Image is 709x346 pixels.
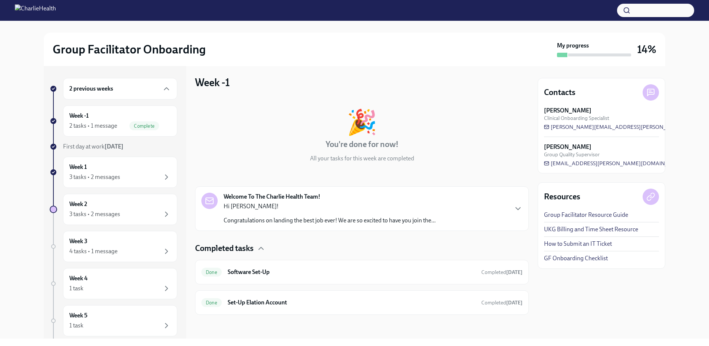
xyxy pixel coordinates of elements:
[50,194,177,225] a: Week 23 tasks • 2 messages
[228,298,475,307] h6: Set-Up Elation Account
[326,139,399,150] h4: You're done for now!
[201,300,222,306] span: Done
[544,240,612,248] a: How to Submit an IT Ticket
[481,269,522,275] span: Completed
[129,123,159,129] span: Complete
[544,254,608,262] a: GF Onboarding Checklist
[69,284,83,293] div: 1 task
[481,299,522,306] span: August 27th, 2025 08:33
[195,243,254,254] h4: Completed tasks
[228,268,475,276] h6: Software Set-Up
[506,269,522,275] strong: [DATE]
[69,112,89,120] h6: Week -1
[69,210,120,218] div: 3 tasks • 2 messages
[69,247,118,255] div: 4 tasks • 1 message
[50,143,177,151] a: First day at work[DATE]
[201,270,222,275] span: Done
[195,243,529,254] div: Completed tasks
[63,143,123,150] span: First day at work
[201,297,522,309] a: DoneSet-Up Elation AccountCompleted[DATE]
[481,269,522,276] span: August 25th, 2025 11:10
[544,143,591,151] strong: [PERSON_NAME]
[224,202,436,210] p: Hi [PERSON_NAME]!
[557,42,589,50] strong: My progress
[50,305,177,336] a: Week 51 task
[506,300,522,306] strong: [DATE]
[347,110,377,134] div: 🎉
[69,200,87,208] h6: Week 2
[50,231,177,262] a: Week 34 tasks • 1 message
[69,311,88,320] h6: Week 5
[637,43,656,56] h3: 14%
[69,274,88,283] h6: Week 4
[53,42,206,57] h2: Group Facilitator Onboarding
[63,78,177,99] div: 2 previous weeks
[69,163,87,171] h6: Week 1
[15,4,56,16] img: CharlieHealth
[544,160,686,167] a: [EMAIL_ADDRESS][PERSON_NAME][DOMAIN_NAME]
[310,154,414,163] p: All your tasks for this week are completed
[544,107,591,115] strong: [PERSON_NAME]
[69,85,113,93] h6: 2 previous weeks
[544,191,580,202] h4: Resources
[69,122,117,130] div: 2 tasks • 1 message
[69,321,83,330] div: 1 task
[224,216,436,225] p: Congratulations on landing the best job ever! We are so excited to have you join the...
[544,87,576,98] h4: Contacts
[50,157,177,188] a: Week 13 tasks • 2 messages
[544,211,628,219] a: Group Facilitator Resource Guide
[69,173,120,181] div: 3 tasks • 2 messages
[481,300,522,306] span: Completed
[544,115,609,122] span: Clinical Onboarding Specialist
[201,266,522,278] a: DoneSoftware Set-UpCompleted[DATE]
[195,76,230,89] h3: Week -1
[50,105,177,137] a: Week -12 tasks • 1 messageComplete
[50,268,177,299] a: Week 41 task
[544,151,600,158] span: Group Quality Supervisor
[69,237,88,245] h6: Week 3
[224,193,320,201] strong: Welcome To The Charlie Health Team!
[105,143,123,150] strong: [DATE]
[544,225,638,234] a: UKG Billing and Time Sheet Resource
